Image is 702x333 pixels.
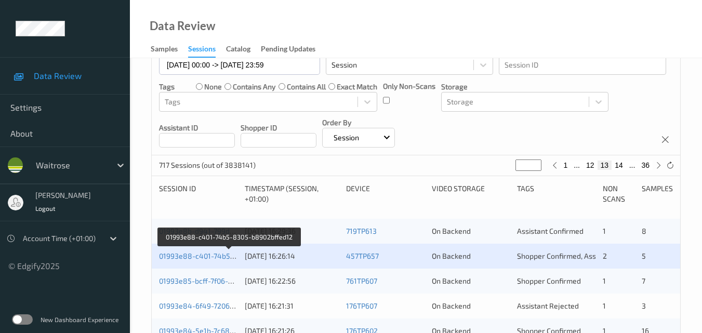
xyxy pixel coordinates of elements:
[346,183,425,204] div: Device
[150,21,215,31] div: Data Review
[322,117,395,128] p: Order By
[432,226,510,236] div: On Backend
[517,227,584,235] span: Assistant Confirmed
[626,161,639,170] button: ...
[151,42,188,57] a: Samples
[383,81,435,91] p: Only Non-Scans
[517,276,581,285] span: Shopper Confirmed
[151,44,178,57] div: Samples
[159,251,300,260] a: 01993e88-c401-74b5-8305-b8902bffed12
[245,226,339,236] div: [DATE] 16:29:36
[226,44,250,57] div: Catalog
[346,251,379,260] a: 457TP657
[159,82,175,92] p: Tags
[638,161,653,170] button: 36
[159,276,290,285] a: 01993e85-bcff-7f06-8fd0-378f0ff8f3c0
[346,227,377,235] a: 719TP613
[598,161,612,170] button: 13
[188,42,226,58] a: Sessions
[612,161,626,170] button: 14
[330,132,363,143] p: Session
[603,227,606,235] span: 1
[245,183,339,204] div: Timestamp (Session, +01:00)
[245,276,339,286] div: [DATE] 16:22:56
[159,183,237,204] div: Session ID
[226,42,261,57] a: Catalog
[346,276,377,285] a: 761TP607
[233,82,275,92] label: contains any
[517,301,579,310] span: Assistant Rejected
[517,251,651,260] span: Shopper Confirmed, Assistant Confirmed
[603,251,607,260] span: 2
[204,82,222,92] label: none
[337,82,377,92] label: exact match
[346,301,377,310] a: 176TP607
[571,161,583,170] button: ...
[241,123,316,133] p: Shopper ID
[603,276,606,285] span: 1
[432,183,510,204] div: Video Storage
[603,183,634,204] div: Non Scans
[245,251,339,261] div: [DATE] 16:26:14
[261,42,326,57] a: Pending Updates
[561,161,571,170] button: 1
[159,227,303,235] a: 01993e8b-d941-799d-8ae7-dba44cb4d226
[642,276,645,285] span: 7
[642,183,673,204] div: Samples
[188,44,216,58] div: Sessions
[287,82,326,92] label: contains all
[159,123,235,133] p: Assistant ID
[159,301,301,310] a: 01993e84-6f49-7206-b6b7-d35b957297ee
[432,301,510,311] div: On Backend
[432,251,510,261] div: On Backend
[245,301,339,311] div: [DATE] 16:21:31
[261,44,315,57] div: Pending Updates
[642,227,646,235] span: 8
[159,160,256,170] p: 717 Sessions (out of 3838141)
[603,301,606,310] span: 1
[441,82,608,92] p: Storage
[642,251,646,260] span: 5
[583,161,598,170] button: 12
[642,301,646,310] span: 3
[432,276,510,286] div: On Backend
[517,183,595,204] div: Tags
